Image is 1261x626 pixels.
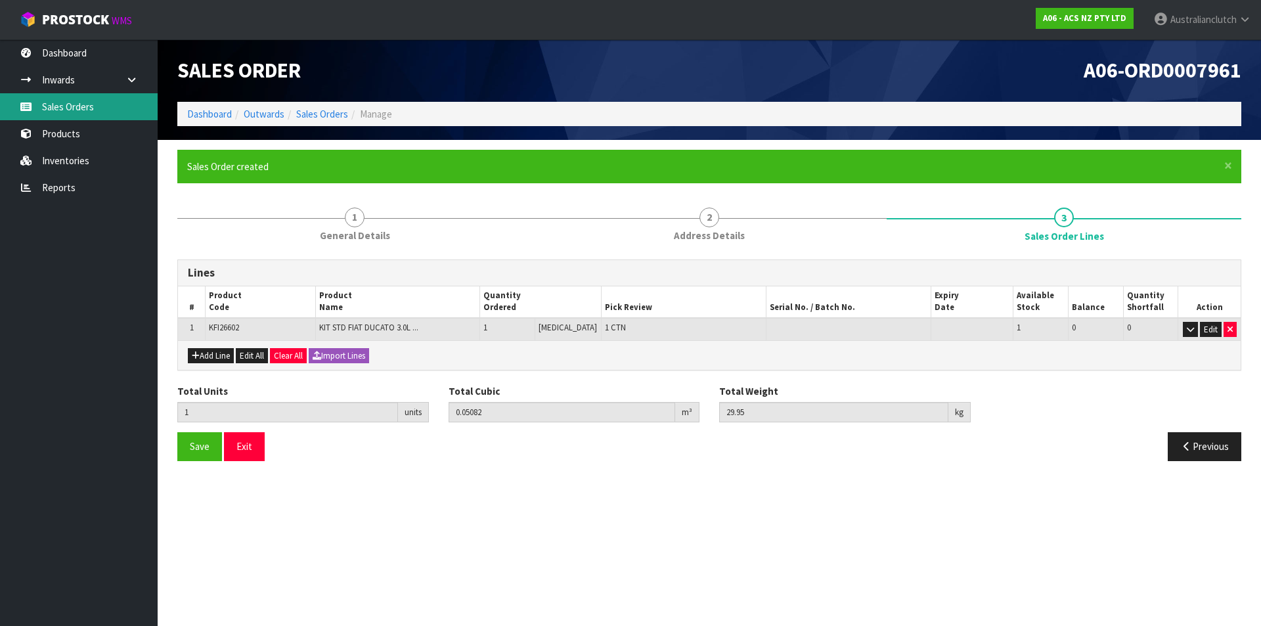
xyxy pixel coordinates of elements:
img: cube-alt.png [20,11,36,28]
span: Sales Order created [187,160,269,173]
span: Address Details [674,229,745,242]
span: 1 [483,322,487,333]
th: # [178,286,206,318]
button: Add Line [188,348,234,364]
div: kg [948,402,971,423]
span: 1 CTN [605,322,626,333]
a: Dashboard [187,108,232,120]
span: Manage [360,108,392,120]
span: × [1224,156,1232,175]
span: General Details [320,229,390,242]
h3: Lines [188,267,1231,279]
span: 3 [1054,208,1074,227]
span: Save [190,440,210,453]
span: 0 [1127,322,1131,333]
th: Balance [1069,286,1124,318]
th: Pick Review [602,286,766,318]
th: Serial No. / Batch No. [766,286,931,318]
strong: A06 - ACS NZ PTY LTD [1043,12,1126,24]
input: Total Weight [719,402,948,422]
th: Action [1178,286,1241,318]
a: Sales Orders [296,108,348,120]
span: ProStock [42,11,109,28]
label: Total Weight [719,384,778,398]
div: m³ [675,402,699,423]
th: Available Stock [1013,286,1069,318]
th: Product Code [206,286,315,318]
label: Total Cubic [449,384,500,398]
th: Quantity Ordered [480,286,602,318]
button: Previous [1168,432,1241,460]
span: A06-ORD0007961 [1084,57,1241,83]
span: Sales Order Lines [1025,229,1104,243]
label: Total Units [177,384,228,398]
th: Quantity Shortfall [1123,286,1178,318]
input: Total Units [177,402,398,422]
span: KIT STD FIAT DUCATO 3.0L ... [319,322,418,333]
small: WMS [112,14,132,27]
span: KFI26602 [209,322,239,333]
button: Save [177,432,222,460]
input: Total Cubic [449,402,676,422]
button: Import Lines [309,348,369,364]
div: units [398,402,429,423]
button: Clear All [270,348,307,364]
span: 0 [1072,322,1076,333]
span: 1 [1017,322,1021,333]
th: Expiry Date [931,286,1013,318]
th: Product Name [315,286,480,318]
a: Outwards [244,108,284,120]
span: Australianclutch [1170,13,1237,26]
span: 2 [699,208,719,227]
span: Sales Order [177,57,301,83]
span: 1 [345,208,365,227]
button: Edit [1200,322,1222,338]
button: Exit [224,432,265,460]
button: Edit All [236,348,268,364]
span: 1 [190,322,194,333]
span: [MEDICAL_DATA] [539,322,597,333]
span: Sales Order Lines [177,250,1241,471]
